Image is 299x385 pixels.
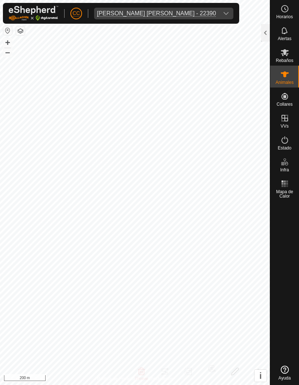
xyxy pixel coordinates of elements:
span: Animales [276,80,294,85]
span: Jose Ramon Tejedor Montero - 22390 [94,8,219,19]
button: – [3,48,12,57]
span: Infra [280,168,289,172]
span: Alertas [278,36,291,41]
img: Logo Gallagher [9,6,58,21]
span: Estado [278,146,291,150]
button: Capas del Mapa [16,27,25,35]
button: Restablecer Mapa [3,26,12,35]
span: VVs [280,124,288,128]
span: Mapa de Calor [272,190,297,198]
a: Política de Privacidad [97,376,139,382]
div: dropdown trigger [219,8,233,19]
button: + [3,38,12,47]
span: Rebaños [276,58,293,63]
span: Collares [276,102,292,106]
a: Ayuda [270,363,299,383]
span: Ayuda [279,376,291,380]
span: Horarios [276,15,293,19]
span: i [259,371,262,381]
button: i [255,370,267,382]
a: Contáctenos [148,376,172,382]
